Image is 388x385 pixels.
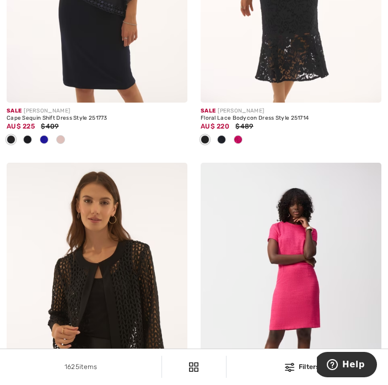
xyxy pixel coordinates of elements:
[64,363,79,371] span: 1625
[19,131,36,149] div: Midnight Blue
[41,122,58,130] span: $409
[201,122,229,130] span: AU$ 220
[317,352,377,379] iframe: Opens a widget where you can find more information
[201,108,215,114] span: Sale
[285,363,294,372] img: Filters
[201,107,381,115] div: [PERSON_NAME]
[189,362,198,372] img: Filters
[7,115,187,122] div: Cape Sequin Shift Dress Style 251773
[7,107,187,115] div: [PERSON_NAME]
[36,131,52,149] div: Royal Sapphire 163
[213,131,230,149] div: Midnight Blue
[233,362,381,372] div: Filters (1)
[52,131,69,149] div: Quartz
[3,131,19,149] div: Black
[235,122,253,130] span: $489
[197,131,213,149] div: Black
[201,115,381,122] div: Floral Lace Bodycon Dress Style 251714
[230,131,246,149] div: Geranium
[7,122,35,130] span: AU$ 225
[7,108,21,114] span: Sale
